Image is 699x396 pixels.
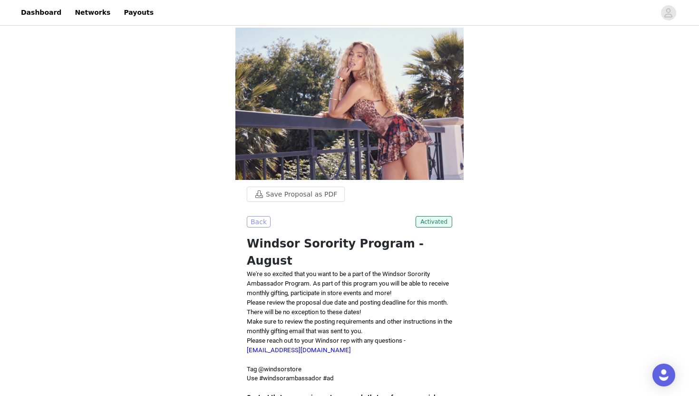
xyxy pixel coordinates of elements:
[15,2,67,23] a: Dashboard
[247,235,452,269] h1: Windsor Sorority Program - August
[416,216,452,228] span: Activated
[247,337,406,354] span: Please reach out to your Windsor rep with any questions -
[247,270,449,297] span: We're so excited that you want to be a part of the Windsor Sorority Ambassador Program. As part o...
[69,2,116,23] a: Networks
[664,5,673,20] div: avatar
[247,187,345,202] button: Save Proposal as PDF
[247,375,334,382] span: Use #windsorambassador #ad
[247,216,271,228] button: Back
[235,28,464,180] img: campaign image
[652,364,675,386] div: Open Intercom Messenger
[247,366,301,373] span: Tag @windsorstore
[247,346,351,354] a: [EMAIL_ADDRESS][DOMAIN_NAME]
[247,299,448,316] span: Please review the proposal due date and posting deadline for this month. There will be no excepti...
[118,2,159,23] a: Payouts
[247,318,452,335] span: Make sure to review the posting requirements and other instructions in the monthly gifting email ...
